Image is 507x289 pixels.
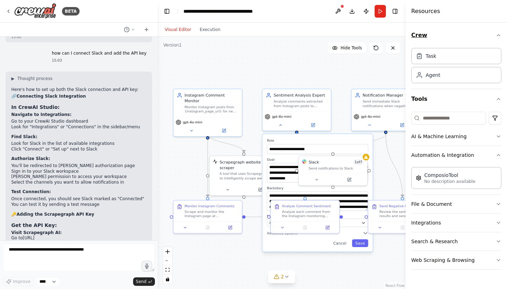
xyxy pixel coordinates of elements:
li: [PERSON_NAME] permission to access your workspace [11,174,146,180]
button: Save [352,239,368,247]
button: zoom in [163,247,172,256]
label: Goal [267,158,368,162]
button: Open in side panel [318,224,337,231]
div: Task [426,53,436,60]
p: how can I connect Slack and add the API key [52,51,146,56]
button: Hide left sidebar [162,6,172,16]
div: SlackSlack1of7Send notifications to Slack [298,155,368,186]
div: Send notifications to Slack [309,166,364,171]
button: Visual Editor [161,25,195,34]
div: Slack [309,159,319,165]
div: Send Negative Comment AlertsReview the sentiment analysis results and send Slack notifications fo... [368,200,437,234]
div: Sentiment Analysis ExpertAnalyze comments extracted from Instagram posts to determine their senti... [262,88,332,131]
li: Go to [11,235,146,241]
div: Version 1 [163,42,182,48]
div: Send immediate Slack notifications when negative comments are detected on {instagram_page_url}, i... [363,99,417,108]
div: Crew [411,45,501,89]
span: Improve [13,279,30,284]
g: Edge from 1bd25e27-ae3d-4443-972a-14e6d8ac8d0e to 234f6d48-6edc-4d2e-ba3e-9a6291ca9379 [205,134,247,152]
div: Sentiment Analysis Expert [274,92,327,98]
button: Send [133,277,155,286]
div: Automation & Integration [411,164,501,195]
button: Open in side panel [333,176,365,183]
h4: Resources [411,7,440,16]
a: [URL] [23,235,35,240]
div: ScrapegraphScrapeToolScrapegraph website scraperA tool that uses Scrapegraph AI to intelligently ... [209,155,279,196]
li: Select the channels you want to allow notifications in [11,180,146,185]
div: Monitor Instagram Comments [184,204,234,209]
h2: 🔑 [11,212,146,217]
div: ComposioTool [424,172,475,179]
div: Instagram Comment Monitor [184,92,238,104]
div: BETA [62,7,80,16]
li: Look for Slack in the list of available integrations [11,141,146,147]
button: OpenAI - gpt-4o-mini [267,219,368,227]
button: Cancel [330,239,350,247]
div: 15:02 [11,34,146,39]
button: Open in side panel [386,122,418,128]
div: Send Negative Comment Alerts [379,204,432,209]
g: Edge from ea9db95b-69bc-4e3b-9f41-857afdfe0bcd to 3a21d0d5-80e5-47b6-8040-8b7effde9f30 [245,214,267,220]
p: No description available [424,179,475,184]
a: React Flow attribution [386,284,405,288]
div: Scrape and monitor the Instagram page at {instagram_page_url} to extract all recent comments from... [184,209,238,218]
div: Monitor Instagram CommentsScrape and monitor the Instagram page at {instagram_page_url} to extrac... [173,200,243,234]
div: Review the sentiment analysis results and send Slack notifications for any comments flagged as ne... [379,209,433,218]
button: Start a new chat [141,25,152,34]
strong: Connecting Slack Integration [17,94,86,99]
button: Execution [195,25,225,34]
li: Go to your CrewAI Studio dashboard [11,119,146,124]
button: Click to speak your automation idea [142,261,152,271]
strong: Get the API Key: [11,222,57,228]
strong: Test Connection: [11,189,51,194]
button: Web Scraping & Browsing [411,251,501,269]
img: ComposioTool [416,175,421,181]
span: Send [136,279,146,284]
button: Tools [411,89,501,109]
button: Open in side panel [220,224,239,231]
h2: 🔗 [11,94,146,99]
li: Once connected, you should see Slack marked as "Connected" [11,196,146,202]
button: Search & Research [411,232,501,251]
g: Edge from 1bd25e27-ae3d-4443-972a-14e6d8ac8d0e to ea9db95b-69bc-4e3b-9f41-857afdfe0bcd [205,134,211,197]
li: Sign in to your Slack workspace [11,169,146,174]
div: Analyze Comment SentimentAnalyze each comment from the Instagram monitoring results to determine ... [270,200,340,234]
div: Notification Manager [363,92,417,98]
div: A tool that uses Scrapegraph AI to intelligently scrape website content. [220,172,275,180]
button: zoom out [163,256,172,265]
span: gpt-4o-mini [183,120,202,125]
button: fit view [163,265,172,275]
div: Scrapegraph website scraper [220,159,275,171]
button: No output available [293,224,317,231]
button: No output available [196,224,219,231]
label: Role [267,139,368,143]
button: Crew [411,25,501,45]
p: Here's how to set up both the Slack connection and API key: [11,87,146,93]
li: You can test it by sending a test message [11,202,146,208]
nav: breadcrumb [183,8,263,15]
button: Hide right sidebar [390,6,400,16]
button: toggle interactivity [163,275,172,284]
div: Monitor Instagram posts from {instagram_page_url} for new comments and extract them for sentiment... [184,105,238,113]
button: Open in side panel [208,127,239,134]
div: Instagram Comment MonitorMonitor Instagram posts from {instagram_page_url} for new comments and e... [173,88,243,137]
strong: Visit Scrapegraph AI: [11,230,62,235]
button: No output available [391,224,414,231]
img: Logo [14,3,56,19]
button: Hide Tools [328,42,366,54]
button: AI & Machine Learning [411,127,501,146]
button: Improve [3,277,33,286]
label: Backstory [267,186,368,190]
span: Hide Tools [340,45,362,51]
strong: Authorize Slack: [11,156,50,161]
span: Advanced Options [267,231,297,235]
g: Edge from 10a0fd17-2c61-41a4-a179-2d795a14808a to f7cde330-4cfa-437f-aa5e-0a573c1fee00 [383,134,405,197]
button: Automation & Integration [411,146,501,164]
img: ScrapegraphScrapeTool [213,159,218,164]
div: Tools [411,109,501,275]
span: gpt-4o-mini [361,115,380,119]
button: ▶Thought process [11,76,52,81]
strong: Navigate to Integrations: [11,112,71,117]
button: Advanced Options [267,230,368,236]
div: Analyze each comment from the Instagram monitoring results to determine sentiment (positive, neut... [282,209,336,218]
